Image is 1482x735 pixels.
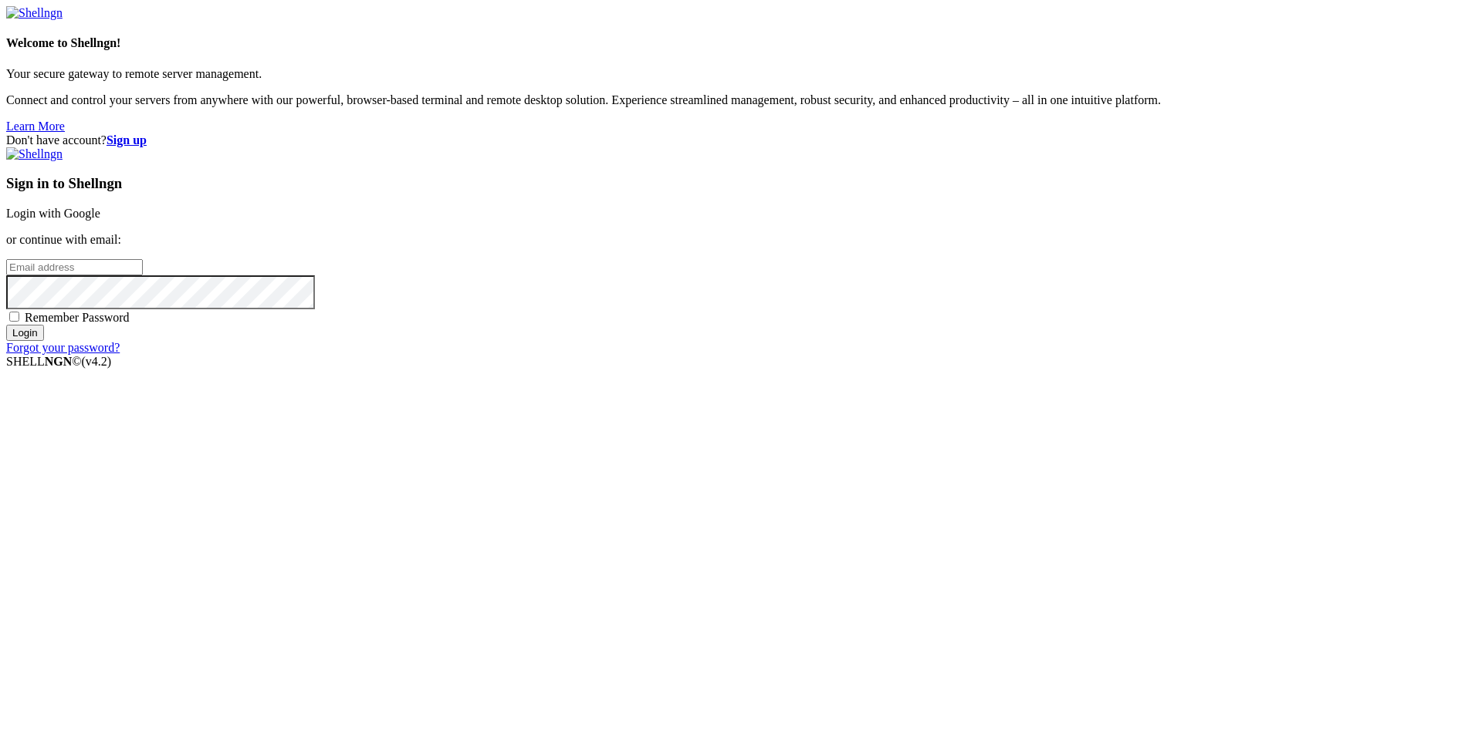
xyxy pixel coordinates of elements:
img: Shellngn [6,6,63,20]
input: Email address [6,259,143,275]
p: Your secure gateway to remote server management. [6,67,1476,81]
a: Sign up [107,133,147,147]
h4: Welcome to Shellngn! [6,36,1476,50]
span: 4.2.0 [82,355,112,368]
span: SHELL © [6,355,111,368]
div: Don't have account? [6,133,1476,147]
a: Login with Google [6,207,100,220]
p: or continue with email: [6,233,1476,247]
input: Login [6,325,44,341]
p: Connect and control your servers from anywhere with our powerful, browser-based terminal and remo... [6,93,1476,107]
img: Shellngn [6,147,63,161]
h3: Sign in to Shellngn [6,175,1476,192]
a: Forgot your password? [6,341,120,354]
span: Remember Password [25,311,130,324]
a: Learn More [6,120,65,133]
b: NGN [45,355,73,368]
input: Remember Password [9,312,19,322]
